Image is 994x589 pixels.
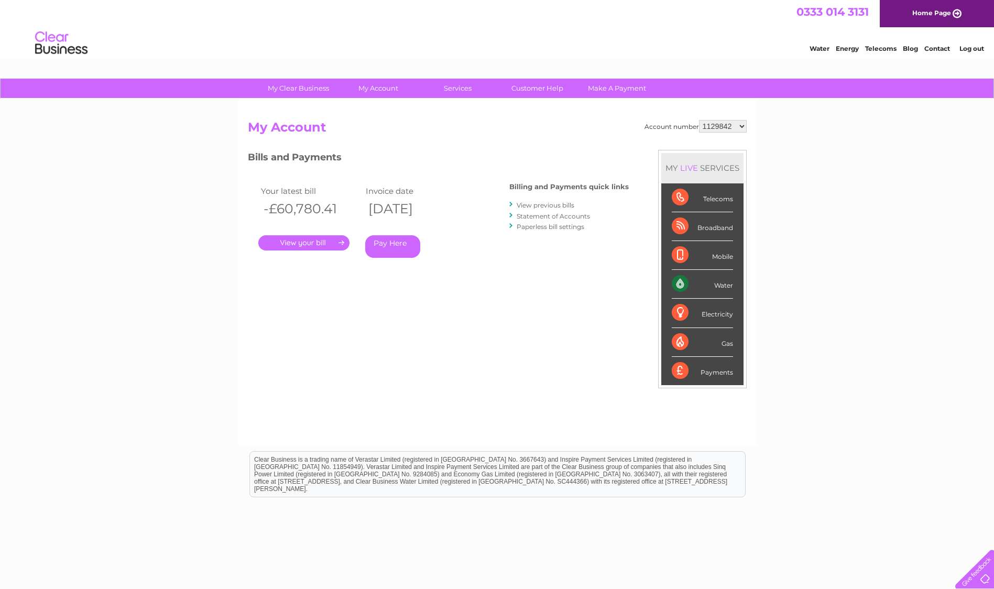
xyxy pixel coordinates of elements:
div: Electricity [672,299,733,328]
h3: Bills and Payments [248,150,629,168]
a: Pay Here [365,235,420,258]
h4: Billing and Payments quick links [509,183,629,191]
img: logo.png [35,27,88,59]
a: Telecoms [865,45,897,52]
a: Paperless bill settings [517,223,584,231]
div: Gas [672,328,733,357]
div: Telecoms [672,183,733,212]
a: Blog [903,45,918,52]
a: Customer Help [494,79,581,98]
div: Payments [672,357,733,385]
a: Services [414,79,501,98]
td: Your latest bill [258,184,363,198]
a: Contact [924,45,950,52]
a: 0333 014 3131 [796,5,869,18]
div: Clear Business is a trading name of Verastar Limited (registered in [GEOGRAPHIC_DATA] No. 3667643... [250,6,745,51]
div: LIVE [678,163,700,173]
div: Water [672,270,733,299]
div: MY SERVICES [661,153,744,183]
a: Log out [959,45,984,52]
td: Invoice date [363,184,468,198]
h2: My Account [248,120,747,140]
a: Water [810,45,829,52]
a: Make A Payment [574,79,660,98]
a: Energy [836,45,859,52]
div: Account number [645,120,747,133]
th: -£60,780.41 [258,198,363,220]
a: My Clear Business [255,79,342,98]
a: My Account [335,79,421,98]
a: View previous bills [517,201,574,209]
div: Broadband [672,212,733,241]
a: Statement of Accounts [517,212,590,220]
th: [DATE] [363,198,468,220]
div: Mobile [672,241,733,270]
a: . [258,235,349,250]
